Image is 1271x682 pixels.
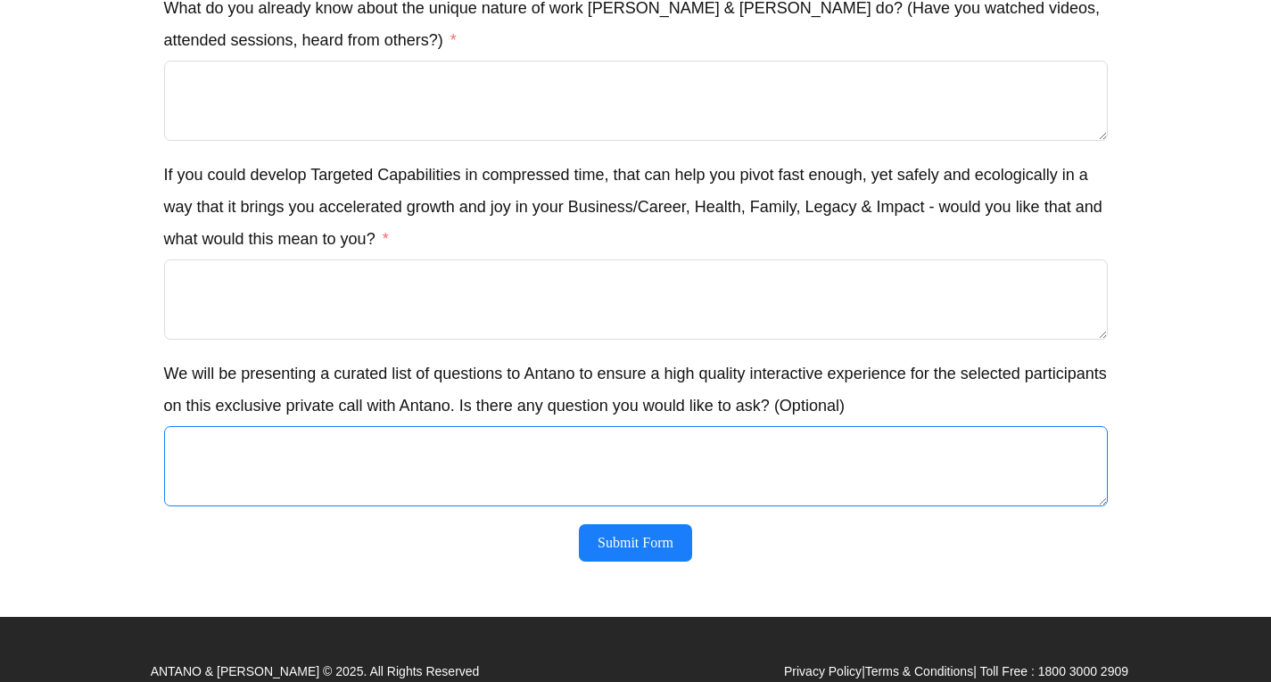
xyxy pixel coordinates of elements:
button: Submit Form [579,524,692,562]
a: Privacy Policy [784,664,862,678]
textarea: If you could develop Targeted Capabilities in compressed time, that can help you pivot fast enoug... [164,259,1108,340]
label: We will be presenting a curated list of questions to Antano to ensure a high quality interactive ... [164,357,1108,422]
label: If you could develop Targeted Capabilities in compressed time, that can help you pivot fast enoug... [164,159,1108,255]
textarea: We will be presenting a curated list of questions to Antano to ensure a high quality interactive ... [164,426,1108,506]
a: Terms & Conditions [865,664,973,678]
textarea: What do you already know about the unique nature of work Antano & Harini do? (Have you watched vi... [164,61,1108,141]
